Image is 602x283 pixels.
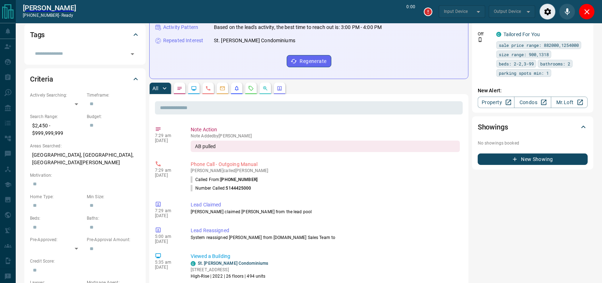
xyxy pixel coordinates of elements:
[152,86,158,91] p: All
[30,194,83,200] p: Home Type:
[30,258,140,264] p: Credit Score:
[61,13,74,18] span: ready
[30,215,83,221] p: Beds:
[87,215,140,221] p: Baths:
[514,97,551,108] a: Condos
[551,97,588,108] a: Mr.Loft
[155,234,180,239] p: 5:00 am
[214,24,382,31] p: Based on the lead's activity, the best time to reach out is: 3:00 PM - 4:00 PM
[30,70,140,88] div: Criteria
[30,143,140,149] p: Areas Searched:
[87,92,140,98] p: Timeframe:
[191,209,460,215] p: [PERSON_NAME] claimed [PERSON_NAME] from the lead pool
[191,261,196,266] div: condos.ca
[214,37,295,44] p: St. [PERSON_NAME] Condominiums
[499,51,549,58] span: size range: 900,1318
[478,31,492,37] p: Off
[87,194,140,200] p: Min Size:
[191,253,460,260] p: Viewed a Building
[478,140,588,146] p: No showings booked
[155,173,180,178] p: [DATE]
[540,60,570,67] span: bathrooms: 2
[191,161,460,168] p: Phone Call - Outgoing Manual
[30,26,140,43] div: Tags
[191,185,251,191] p: Number Called:
[30,172,140,179] p: Motivation:
[163,24,198,31] p: Activity Pattern
[191,176,257,183] p: Called From:
[220,177,257,182] span: [PHONE_NUMBER]
[30,29,45,40] h2: Tags
[248,86,254,91] svg: Requests
[503,31,540,37] a: Tailored For You
[191,227,460,234] p: Lead Reassigned
[30,236,83,243] p: Pre-Approved:
[23,12,76,19] p: [PHONE_NUMBER] -
[198,261,268,266] a: St. [PERSON_NAME] Condominiums
[191,133,460,138] p: Note Added by [PERSON_NAME]
[155,239,180,244] p: [DATE]
[177,86,182,91] svg: Notes
[191,141,460,152] div: AB pulled
[478,153,588,165] button: New Showing
[499,42,579,49] span: sale price range: 882000,1254000
[277,86,282,91] svg: Agent Actions
[205,86,211,91] svg: Calls
[155,208,180,213] p: 7:29 am
[191,234,460,241] p: System reassigned [PERSON_NAME] from [DOMAIN_NAME] Sales Team to
[478,87,588,94] p: New Alert:
[478,97,515,108] a: Property
[478,121,508,133] h2: Showings
[226,186,251,191] span: 5144425000
[163,37,203,44] p: Repeated Interest
[262,86,268,91] svg: Opportunities
[30,92,83,98] p: Actively Searching:
[499,60,534,67] span: beds: 2-2,3-99
[155,133,180,138] p: 7:29 am
[579,4,595,20] div: Close
[234,86,240,91] svg: Listing Alerts
[155,213,180,218] p: [DATE]
[220,86,225,91] svg: Emails
[30,120,83,139] p: $2,450 - $999,999,999
[30,149,140,169] p: [GEOGRAPHIC_DATA], [GEOGRAPHIC_DATA], [GEOGRAPHIC_DATA][PERSON_NAME]
[191,168,460,173] p: [PERSON_NAME] called [PERSON_NAME]
[478,37,483,42] svg: Push Notification Only
[87,236,140,243] p: Pre-Approval Amount:
[191,126,460,133] p: Note Action
[191,267,268,273] p: [STREET_ADDRESS]
[127,49,137,59] button: Open
[191,273,268,279] p: High-Rise | 2022 | 26 floors | 494 units
[478,118,588,136] div: Showings
[407,4,415,20] p: 0:00
[155,260,180,265] p: 5:35 am
[559,4,575,20] div: Mute
[30,113,83,120] p: Search Range:
[155,138,180,143] p: [DATE]
[155,168,180,173] p: 7:29 am
[496,32,501,37] div: condos.ca
[155,265,180,270] p: [DATE]
[499,69,549,77] span: parking spots min: 1
[87,113,140,120] p: Budget:
[191,86,197,91] svg: Lead Browsing Activity
[23,4,76,12] a: [PERSON_NAME]
[191,201,460,209] p: Lead Claimed
[540,4,556,20] div: Audio Settings
[287,55,331,67] button: Regenerate
[30,73,53,85] h2: Criteria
